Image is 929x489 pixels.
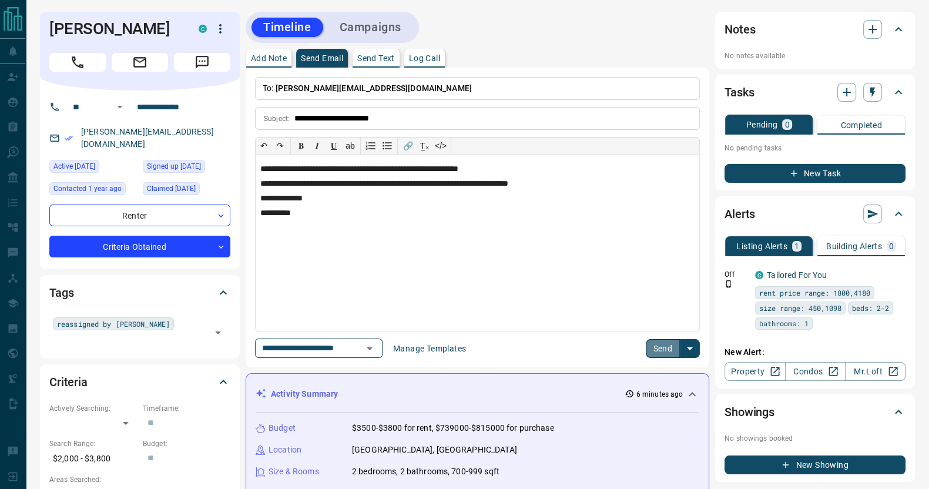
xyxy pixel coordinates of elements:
[725,433,905,444] p: No showings booked
[361,340,378,357] button: Open
[725,15,905,43] div: Notes
[725,20,755,39] h2: Notes
[49,236,230,257] div: Criteria Obtained
[255,77,700,100] p: To:
[53,183,122,195] span: Contacted 1 year ago
[363,138,379,154] button: Numbered list
[147,183,196,195] span: Claimed [DATE]
[143,438,230,449] p: Budget:
[352,465,499,478] p: 2 bedrooms, 2 bathrooms, 700-999 sqft
[57,318,170,330] span: reassigned by [PERSON_NAME]
[328,18,413,37] button: Campaigns
[309,138,326,154] button: 𝑰
[736,242,787,250] p: Listing Alerts
[725,205,755,223] h2: Alerts
[269,444,301,456] p: Location
[746,120,778,129] p: Pending
[840,121,882,129] p: Completed
[346,141,355,150] s: ab
[326,138,342,154] button: 𝐔
[352,444,517,456] p: [GEOGRAPHIC_DATA], [GEOGRAPHIC_DATA]
[357,54,395,62] p: Send Text
[845,362,905,381] a: Mr.Loft
[49,474,230,485] p: Areas Searched:
[725,139,905,157] p: No pending tasks
[826,242,882,250] p: Building Alerts
[49,373,88,391] h2: Criteria
[49,283,73,302] h2: Tags
[400,138,416,154] button: 🔗
[416,138,432,154] button: T̲ₓ
[113,100,127,114] button: Open
[301,54,343,62] p: Send Email
[794,242,799,250] p: 1
[889,242,894,250] p: 0
[49,182,137,199] div: Sat Jul 06 2024
[725,398,905,426] div: Showings
[725,362,785,381] a: Property
[646,339,700,358] div: split button
[143,160,230,176] div: Sat Nov 16 2019
[269,465,319,478] p: Size & Rooms
[65,134,73,142] svg: Email Verified
[646,339,680,358] button: Send
[725,51,905,61] p: No notes available
[143,403,230,414] p: Timeframe:
[767,270,827,280] a: Tailored For You
[759,287,870,299] span: rent price range: 1800,4180
[81,127,214,149] a: [PERSON_NAME][EMAIL_ADDRESS][DOMAIN_NAME]
[49,403,137,414] p: Actively Searching:
[256,138,272,154] button: ↶
[784,120,789,129] p: 0
[725,78,905,106] div: Tasks
[112,53,168,72] span: Email
[199,25,207,33] div: condos.ca
[386,339,473,358] button: Manage Templates
[725,280,733,288] svg: Push Notification Only
[852,302,889,314] span: beds: 2-2
[725,83,754,102] h2: Tasks
[49,205,230,226] div: Renter
[53,160,95,172] span: Active [DATE]
[432,138,449,154] button: </>
[264,113,290,124] p: Subject:
[725,164,905,183] button: New Task
[293,138,309,154] button: 𝐁
[147,160,201,172] span: Signed up [DATE]
[352,422,554,434] p: $3500-$3800 for rent, $739000-$815000 for purchase
[269,422,296,434] p: Budget
[49,160,137,176] div: Tue Aug 12 2025
[49,279,230,307] div: Tags
[759,302,841,314] span: size range: 450,1098
[725,403,774,421] h2: Showings
[49,449,137,468] p: $2,000 - $3,800
[49,438,137,449] p: Search Range:
[276,83,472,93] span: [PERSON_NAME][EMAIL_ADDRESS][DOMAIN_NAME]
[409,54,440,62] p: Log Call
[251,18,323,37] button: Timeline
[725,269,748,280] p: Off
[210,324,226,341] button: Open
[759,317,809,329] span: bathrooms: 1
[49,53,106,72] span: Call
[143,182,230,199] div: Tue Oct 15 2024
[271,388,338,400] p: Activity Summary
[331,141,337,150] span: 𝐔
[49,368,230,396] div: Criteria
[251,54,287,62] p: Add Note
[379,138,395,154] button: Bullet list
[256,383,699,405] div: Activity Summary6 minutes ago
[272,138,289,154] button: ↷
[636,389,683,400] p: 6 minutes ago
[725,346,905,359] p: New Alert:
[174,53,230,72] span: Message
[342,138,358,154] button: ab
[785,362,846,381] a: Condos
[725,455,905,474] button: New Showing
[755,271,763,279] div: condos.ca
[725,200,905,228] div: Alerts
[49,19,181,38] h1: [PERSON_NAME]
